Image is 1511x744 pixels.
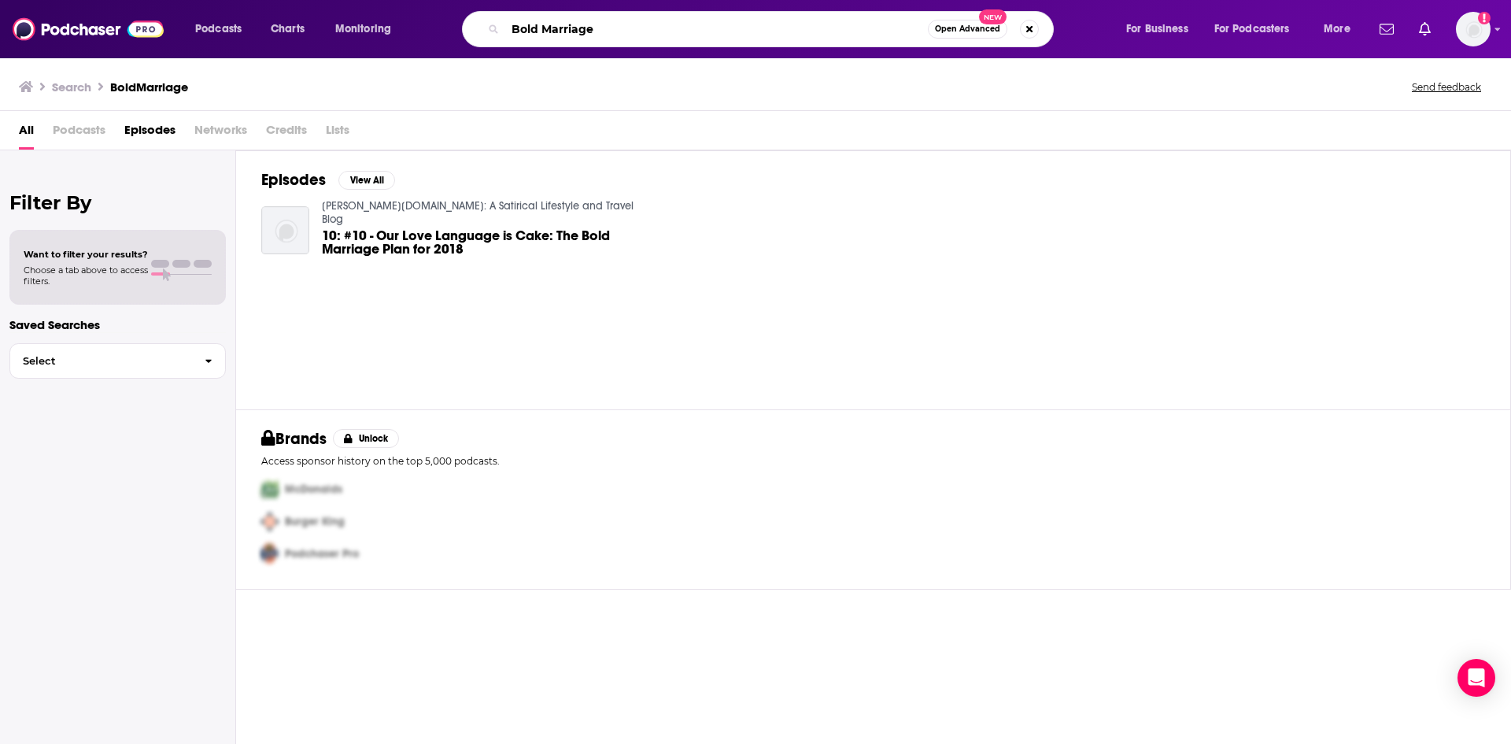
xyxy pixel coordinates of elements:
[335,18,391,40] span: Monitoring
[52,80,91,94] h3: Search
[979,9,1007,24] span: New
[324,17,412,42] button: open menu
[260,17,314,42] a: Charts
[9,343,226,379] button: Select
[110,80,188,94] h3: BoldMarriage
[1204,17,1313,42] button: open menu
[9,191,226,214] h2: Filter By
[1214,18,1290,40] span: For Podcasters
[1456,12,1491,46] img: User Profile
[9,317,226,332] p: Saved Searches
[261,429,327,449] h2: Brands
[261,170,326,190] h2: Episodes
[195,18,242,40] span: Podcasts
[505,17,928,42] input: Search podcasts, credits, & more...
[271,18,305,40] span: Charts
[19,117,34,150] a: All
[184,17,262,42] button: open menu
[255,538,285,570] img: Third Pro Logo
[322,199,634,226] a: Byars.Life: A Satirical Lifestyle and Travel Blog
[124,117,175,150] a: Episodes
[1126,18,1188,40] span: For Business
[333,429,400,448] button: Unlock
[1413,16,1437,43] a: Show notifications dropdown
[928,20,1007,39] button: Open AdvancedNew
[477,11,1069,47] div: Search podcasts, credits, & more...
[194,117,247,150] span: Networks
[285,515,345,528] span: Burger King
[1478,12,1491,24] svg: Add a profile image
[1407,80,1486,94] button: Send feedback
[1456,12,1491,46] button: Show profile menu
[261,455,1485,467] p: Access sponsor history on the top 5,000 podcasts.
[1324,18,1350,40] span: More
[24,265,148,287] span: Choose a tab above to access filters.
[935,25,1000,33] span: Open Advanced
[322,229,657,256] a: 10: #10 - Our Love Language is Cake: The Bold Marriage Plan for 2018
[1313,17,1370,42] button: open menu
[326,117,349,150] span: Lists
[285,547,359,561] span: Podchaser Pro
[1457,659,1495,697] div: Open Intercom Messenger
[10,356,192,366] span: Select
[261,206,309,254] img: 10: #10 - Our Love Language is Cake: The Bold Marriage Plan for 2018
[255,505,285,538] img: Second Pro Logo
[338,171,395,190] button: View All
[261,170,395,190] a: EpisodesView All
[1456,12,1491,46] span: Logged in as Lydia_Gustafson
[1373,16,1400,43] a: Show notifications dropdown
[53,117,105,150] span: Podcasts
[24,249,148,260] span: Want to filter your results?
[285,483,342,496] span: McDonalds
[1115,17,1208,42] button: open menu
[266,117,307,150] span: Credits
[255,473,285,505] img: First Pro Logo
[13,14,164,44] img: Podchaser - Follow, Share and Rate Podcasts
